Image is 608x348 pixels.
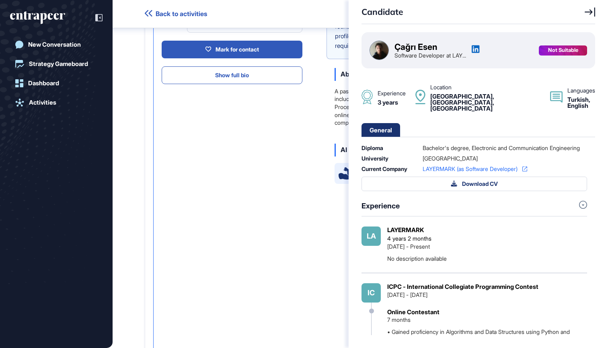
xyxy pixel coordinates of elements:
[430,105,493,112] span: [GEOGRAPHIC_DATA]
[378,99,398,105] div: 3 years
[430,84,452,90] div: Location
[387,317,411,323] div: 7 months
[423,145,587,151] div: Bachelor's degree, Electronic and Communication Engineering
[548,47,578,53] span: Not Suitable
[387,309,440,316] div: Online Contestant
[387,227,424,234] div: LAYERMARK
[430,93,494,106] span: [GEOGRAPHIC_DATA], [GEOGRAPHIC_DATA]
[378,91,406,96] div: Experience
[387,292,427,298] div: [DATE] - [DATE]
[394,53,466,58] div: Software Developer at LAYERMARK
[423,166,527,172] a: LAYERMARK (as Software Developer)
[362,177,587,191] button: Download CV
[394,43,437,51] div: Çağrı Esen
[362,227,381,246] div: LA
[387,243,430,250] div: [DATE] - Present
[362,156,410,161] div: University
[567,97,595,109] div: Turkish, English
[362,202,400,210] div: Experience
[370,41,388,60] img: Çağrı Esen
[387,283,538,290] div: ICPC - International Collegiate Programming Contest
[567,88,595,93] div: Languages
[362,145,410,151] div: Diploma
[387,235,431,242] span: 4 years 2 months
[493,99,494,106] span: ,
[387,255,447,263] div: No description available
[362,8,403,16] div: Candidate
[423,156,587,161] div: [GEOGRAPHIC_DATA]
[451,180,498,187] div: Download CV
[362,166,410,172] div: Current Company
[370,127,392,133] div: General
[362,283,381,303] div: IC
[423,166,518,172] span: LAYERMARK (as Software Developer)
